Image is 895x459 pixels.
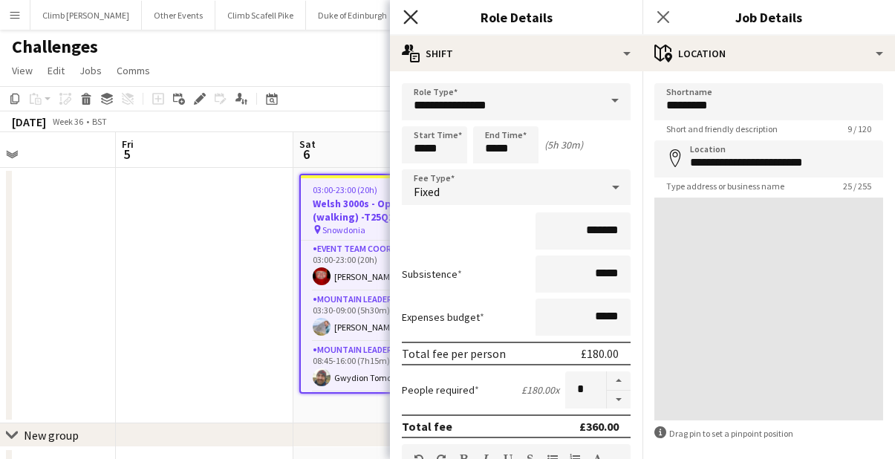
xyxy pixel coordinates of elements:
a: Edit [42,61,71,80]
div: £180.00 x [521,383,559,397]
span: 03:00-23:00 (20h) [313,184,377,195]
div: Total fee per person [402,346,506,361]
span: Fri [122,137,134,151]
div: (5h 30m) [544,138,583,152]
div: £180.00 [581,346,619,361]
span: 5 [120,146,134,163]
div: £360.00 [579,419,619,434]
h1: Challenges [12,36,98,58]
button: Increase [607,371,631,391]
h3: Role Details [390,7,642,27]
a: Comms [111,61,156,80]
span: Sat [299,137,316,151]
button: Climb [PERSON_NAME] [30,1,142,30]
app-card-role: Mountain Leader1/108:45-16:00 (7h15m)Gwydion Tomos [301,342,464,392]
app-card-role: Mountain Leader1/103:30-09:00 (5h30m)[PERSON_NAME] [301,291,464,342]
button: Other Events [142,1,215,30]
div: BST [92,116,107,127]
label: People required [402,383,479,397]
div: Location [642,36,895,71]
label: Expenses budget [402,310,484,324]
h3: Welsh 3000s - Open Group (walking) -T25Q2CH-9865 [301,197,464,224]
app-card-role: Event Team Coordinator1/103:00-23:00 (20h)[PERSON_NAME] [301,241,464,291]
button: Climb Scafell Pike [215,1,306,30]
a: View [6,61,39,80]
h3: Job Details [642,7,895,27]
a: Jobs [74,61,108,80]
span: Comms [117,64,150,77]
span: 9 / 120 [836,123,883,134]
span: Edit [48,64,65,77]
div: [DATE] [12,114,46,129]
span: 6 [297,146,316,163]
span: 25 / 255 [831,180,883,192]
button: Decrease [607,391,631,409]
div: Drag pin to set a pinpoint position [654,426,883,440]
span: Jobs [79,64,102,77]
button: Duke of Edinburgh [306,1,400,30]
span: Short and friendly description [654,123,790,134]
app-job-card: 03:00-23:00 (20h)4/4Welsh 3000s - Open Group (walking) -T25Q2CH-9865 Snowdonia4 RolesEvent Team C... [299,174,466,394]
span: View [12,64,33,77]
div: Total fee [402,419,452,434]
div: New group [24,428,79,443]
span: Snowdonia [322,224,365,235]
div: Shift [390,36,642,71]
span: Type address or business name [654,180,796,192]
span: Fixed [414,184,440,199]
label: Subsistence [402,267,462,281]
span: Week 36 [49,116,86,127]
